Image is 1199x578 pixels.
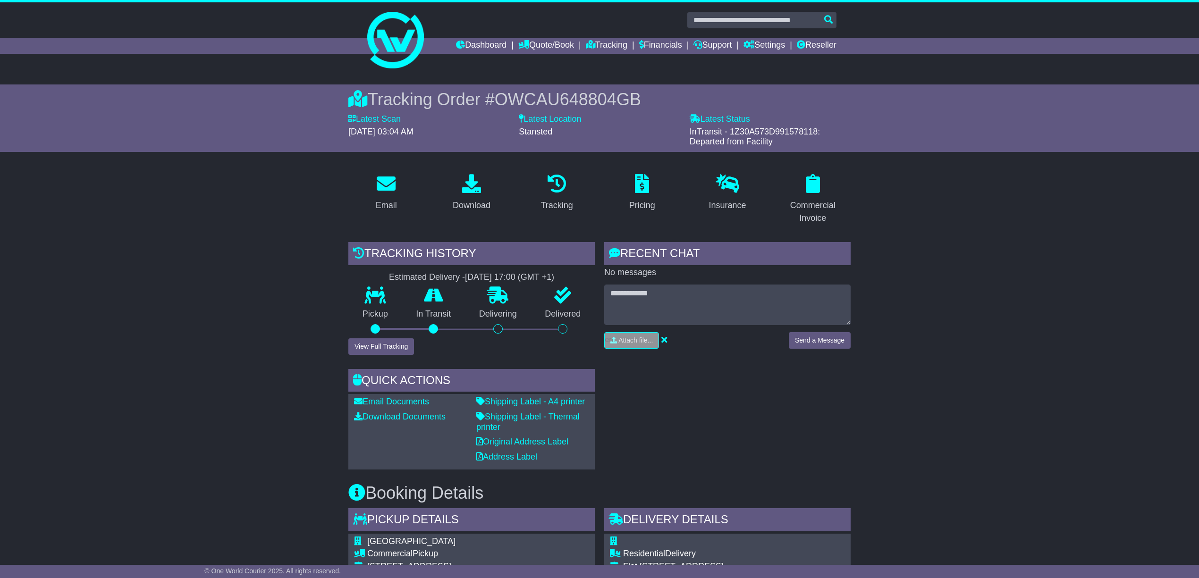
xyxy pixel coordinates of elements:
div: Pickup [367,549,549,559]
div: Delivery Details [604,508,851,534]
a: Shipping Label - Thermal printer [476,412,580,432]
p: Delivered [531,309,595,319]
a: Tracking [586,38,627,54]
p: No messages [604,268,851,278]
a: Settings [743,38,785,54]
div: Pricing [629,199,655,212]
a: Email [370,171,403,215]
div: [STREET_ADDRESS] [367,561,549,572]
div: Commercial Invoice [781,199,844,225]
div: Tracking [541,199,573,212]
span: OWCAU648804GB [495,90,641,109]
a: Commercial Invoice [775,171,851,228]
div: Email [376,199,397,212]
div: [DATE] 17:00 (GMT +1) [465,272,554,283]
div: Quick Actions [348,369,595,394]
a: Address Label [476,452,537,461]
p: Pickup [348,309,402,319]
label: Latest Status [690,114,750,125]
div: Delivery [623,549,773,559]
a: Pricing [623,171,661,215]
span: Stansted [519,127,552,136]
a: Email Documents [354,397,429,406]
span: © One World Courier 2025. All rights reserved. [204,567,341,575]
a: Dashboard [456,38,507,54]
span: Residential [623,549,665,558]
div: Flat [STREET_ADDRESS] [623,561,773,572]
span: Commercial [367,549,413,558]
span: InTransit - 1Z30A573D991578118: Departed from Facility [690,127,820,147]
label: Latest Location [519,114,581,125]
div: RECENT CHAT [604,242,851,268]
div: Estimated Delivery - [348,272,595,283]
div: Insurance [709,199,746,212]
a: Financials [639,38,682,54]
p: Delivering [465,309,531,319]
button: View Full Tracking [348,338,414,355]
a: Tracking [535,171,579,215]
div: Pickup Details [348,508,595,534]
a: Reseller [797,38,836,54]
a: Insurance [702,171,752,215]
h3: Booking Details [348,484,851,503]
button: Send a Message [789,332,851,349]
label: Latest Scan [348,114,401,125]
a: Shipping Label - A4 printer [476,397,585,406]
div: Tracking Order # [348,89,851,109]
div: Download [453,199,490,212]
p: In Transit [402,309,465,319]
a: Download Documents [354,412,446,421]
a: Quote/Book [518,38,574,54]
div: Tracking history [348,242,595,268]
span: [DATE] 03:04 AM [348,127,414,136]
a: Original Address Label [476,437,568,446]
span: [GEOGRAPHIC_DATA] [367,536,456,546]
a: Download [447,171,497,215]
a: Support [693,38,732,54]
